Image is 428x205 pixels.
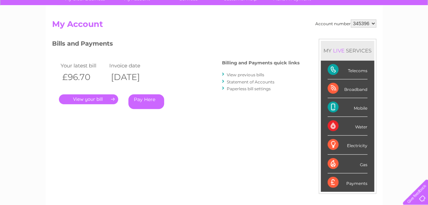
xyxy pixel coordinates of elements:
a: . [59,94,118,104]
div: Electricity [328,136,367,154]
td: Invoice date [108,61,157,70]
a: Log out [406,29,422,34]
a: Statement of Accounts [227,79,274,84]
a: Energy [325,29,340,34]
div: Account number [315,19,376,28]
div: Clear Business is a trading name of Verastar Limited (registered in [GEOGRAPHIC_DATA] No. 3667643... [53,4,375,33]
td: Your latest bill [59,61,108,70]
div: Gas [328,155,367,173]
th: £96.70 [59,70,108,84]
a: Pay Here [128,94,164,109]
h2: My Account [52,19,376,32]
a: Contact [383,29,399,34]
a: View previous bills [227,72,264,77]
div: Broadband [328,79,367,98]
div: MY SERVICES [321,41,374,60]
img: logo.png [15,18,50,38]
a: Water [308,29,321,34]
a: Telecoms [344,29,365,34]
h3: Bills and Payments [52,39,300,51]
div: LIVE [332,47,346,54]
div: Payments [328,173,367,192]
div: Water [328,117,367,136]
h4: Billing and Payments quick links [222,60,300,65]
a: 0333 014 3131 [300,3,347,12]
div: Telecoms [328,61,367,79]
a: Blog [369,29,379,34]
a: Paperless bill settings [227,86,271,91]
th: [DATE] [108,70,157,84]
div: Mobile [328,98,367,117]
